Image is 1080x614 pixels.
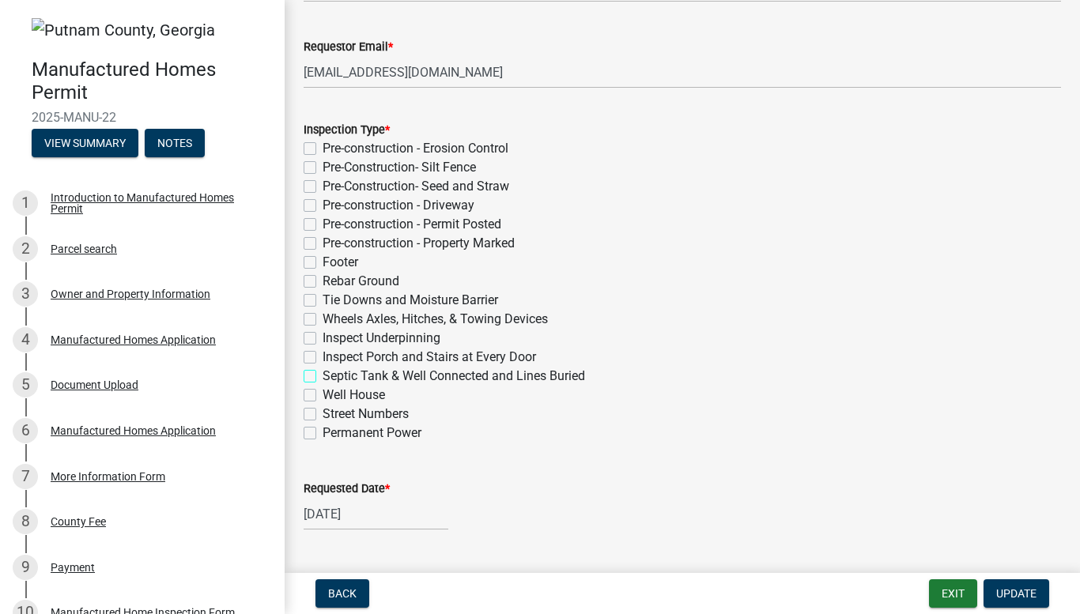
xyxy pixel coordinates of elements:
h4: Manufactured Homes Permit [32,58,272,104]
label: Pre-construction - Permit Posted [323,215,501,234]
button: Update [984,579,1049,608]
div: 5 [13,372,38,397]
label: Street Numbers [323,405,409,424]
div: Document Upload [51,379,138,390]
label: Well House [323,386,385,405]
div: Parcel search [51,243,117,254]
button: Exit [929,579,977,608]
div: County Fee [51,516,106,527]
label: Inspect Underpinning [323,329,440,348]
wm-modal-confirm: Summary [32,138,138,151]
label: Pre-Construction- Silt Fence [323,158,476,177]
label: Tie Downs and Moisture Barrier [323,291,498,310]
span: Back [328,587,357,600]
div: 9 [13,555,38,580]
div: Introduction to Manufactured Homes Permit [51,192,259,214]
span: Update [996,587,1037,600]
wm-modal-confirm: Notes [145,138,205,151]
div: 8 [13,509,38,534]
div: Manufactured Homes Application [51,425,216,436]
div: 3 [13,281,38,307]
label: Rebar Ground [323,272,399,291]
button: Back [315,579,369,608]
label: Permanent Power [323,424,421,443]
div: 2 [13,236,38,262]
label: Pre-construction - Driveway [323,196,474,215]
div: 4 [13,327,38,352]
img: Putnam County, Georgia [32,18,215,42]
label: Requestor Email [304,42,393,53]
div: 6 [13,418,38,443]
button: Notes [145,129,205,157]
div: Manufactured Homes Application [51,334,216,345]
label: Inspection Type [304,125,390,136]
label: Pre-Construction- Seed and Straw [323,177,509,196]
label: Pre-construction - Erosion Control [323,139,508,158]
label: Inspect Porch and Stairs at Every Door [323,348,536,367]
label: Requested Date [304,484,390,495]
div: Owner and Property Information [51,288,210,299]
div: Payment [51,562,95,573]
div: 7 [13,464,38,489]
label: Footer [323,253,358,272]
div: More Information Form [51,471,165,482]
label: Septic Tank & Well Connected and Lines Buried [323,367,585,386]
input: mm/dd/yyyy [304,498,448,530]
button: View Summary [32,129,138,157]
label: Pre-construction - Property Marked [323,234,515,253]
div: 1 [13,190,38,216]
span: 2025-MANU-22 [32,110,253,125]
label: Wheels Axles, Hitches, & Towing Devices [323,310,548,329]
